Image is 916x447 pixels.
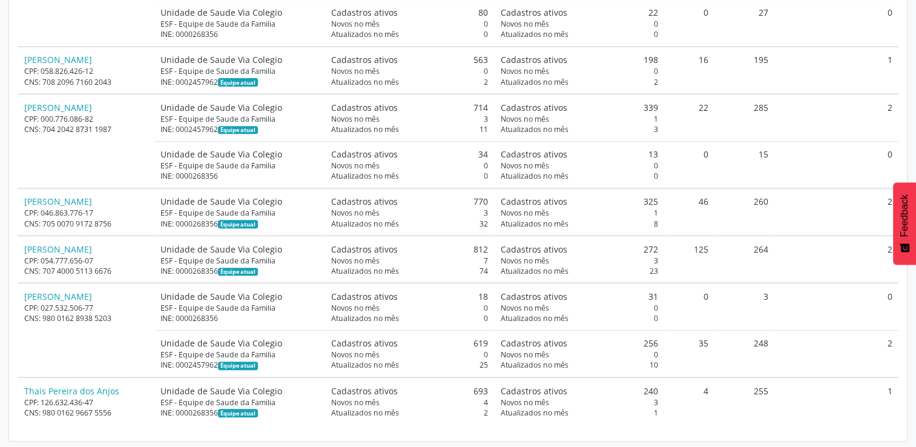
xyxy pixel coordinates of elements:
[331,195,398,208] span: Cadastros ativos
[24,114,148,124] div: CPF: 000.776.086-82
[501,360,568,370] span: Atualizados no mês
[501,397,657,408] div: 3
[331,397,380,408] span: Novos no mês
[24,219,148,229] div: CNS: 705 0070 9172 8756
[501,53,657,66] div: 198
[331,208,380,218] span: Novos no mês
[160,208,318,218] div: ESF - Equipe de Saude da Familia
[331,337,398,349] span: Cadastros ativos
[775,283,898,330] td: 0
[160,337,318,349] div: Unidade de Saude Via Colegio
[501,397,549,408] span: Novos no mês
[160,66,318,76] div: ESF - Equipe de Saude da Familia
[331,19,488,29] div: 0
[664,330,715,377] td: 35
[775,94,898,141] td: 2
[501,114,549,124] span: Novos no mês
[160,385,318,397] div: Unidade de Saude Via Colegio
[160,171,318,181] div: INE: 0000268356
[331,303,380,313] span: Novos no mês
[501,161,549,171] span: Novos no mês
[664,236,715,283] td: 125
[160,360,318,370] div: INE: 0002457962
[24,291,92,302] a: [PERSON_NAME]
[331,290,398,303] span: Cadastros ativos
[501,337,657,349] div: 256
[24,102,92,113] a: [PERSON_NAME]
[331,266,488,276] div: 74
[331,313,488,323] div: 0
[160,303,318,313] div: ESF - Equipe de Saude da Familia
[331,349,380,360] span: Novos no mês
[501,195,567,208] span: Cadastros ativos
[501,29,568,39] span: Atualizados no mês
[331,77,488,87] div: 2
[331,29,488,39] div: 0
[24,303,148,313] div: CPF: 027.532.506-77
[501,171,568,181] span: Atualizados no mês
[501,243,657,256] div: 272
[160,124,318,134] div: INE: 0002457962
[501,266,657,276] div: 23
[715,236,775,283] td: 264
[331,6,398,19] span: Cadastros ativos
[501,6,567,19] span: Cadastros ativos
[664,94,715,141] td: 22
[331,66,380,76] span: Novos no mês
[331,114,488,124] div: 3
[501,290,567,303] span: Cadastros ativos
[775,377,898,424] td: 1
[331,360,399,370] span: Atualizados no mês
[331,66,488,76] div: 0
[501,148,567,161] span: Cadastros ativos
[218,78,257,87] span: Esta é a equipe atual deste Agente
[501,66,549,76] span: Novos no mês
[501,290,657,303] div: 31
[664,188,715,236] td: 46
[331,408,399,418] span: Atualizados no mês
[331,243,488,256] div: 812
[899,194,910,237] span: Feedback
[24,243,92,255] a: [PERSON_NAME]
[331,101,398,114] span: Cadastros ativos
[160,313,318,323] div: INE: 0000268356
[501,243,567,256] span: Cadastros ativos
[160,114,318,124] div: ESF - Equipe de Saude da Familia
[331,337,488,349] div: 619
[501,208,549,218] span: Novos no mês
[775,236,898,283] td: 2
[715,377,775,424] td: 255
[775,47,898,94] td: 1
[160,219,318,229] div: INE: 0000268356
[160,290,318,303] div: Unidade de Saude Via Colegio
[664,283,715,330] td: 0
[501,53,567,66] span: Cadastros ativos
[331,303,488,313] div: 0
[501,124,568,134] span: Atualizados no mês
[715,141,775,188] td: 15
[160,148,318,161] div: Unidade de Saude Via Colegio
[775,330,898,377] td: 2
[24,66,148,76] div: CPF: 058.826.426-12
[24,77,148,87] div: CNS: 708 2096 7160 2043
[331,219,399,229] span: Atualizados no mês
[331,77,399,87] span: Atualizados no mês
[331,124,488,134] div: 11
[501,114,657,124] div: 1
[331,208,488,218] div: 3
[160,256,318,266] div: ESF - Equipe de Saude da Familia
[160,161,318,171] div: ESF - Equipe de Saude da Familia
[501,161,657,171] div: 0
[24,408,148,418] div: CNS: 980 0162 9667 5556
[331,385,398,397] span: Cadastros ativos
[160,243,318,256] div: Unidade de Saude Via Colegio
[501,266,568,276] span: Atualizados no mês
[715,94,775,141] td: 285
[664,141,715,188] td: 0
[331,385,488,397] div: 693
[218,126,257,134] span: Esta é a equipe atual deste Agente
[160,408,318,418] div: INE: 0000268356
[24,124,148,134] div: CNS: 704 2042 8731 1987
[218,220,257,228] span: Esta é a equipe atual deste Agente
[501,19,549,29] span: Novos no mês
